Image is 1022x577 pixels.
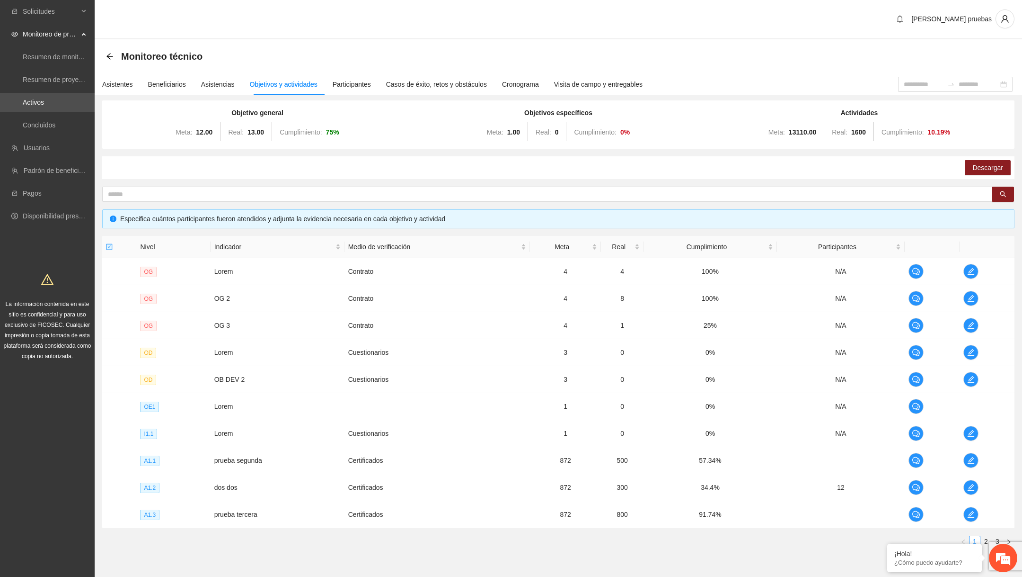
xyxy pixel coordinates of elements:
[106,53,114,61] div: Back
[980,536,992,547] li: 2
[211,285,344,312] td: OG 2
[963,318,978,333] button: edit
[554,79,643,90] div: Visita de campo y entregables
[601,339,643,366] td: 0
[140,429,157,439] span: I1.1
[211,420,344,447] td: Lorem
[555,128,559,136] strong: 0
[908,426,924,441] button: comment
[643,258,777,285] td: 100%
[958,536,969,547] button: left
[148,79,186,90] div: Beneficiarios
[344,285,530,312] td: Contrato
[140,456,159,466] span: A1.1
[530,366,601,393] td: 3
[963,480,978,495] button: edit
[530,501,601,528] td: 872
[911,15,992,23] span: [PERSON_NAME] pruebas
[777,393,905,420] td: N/A
[348,242,519,252] span: Medio de verificación
[140,348,156,358] span: OD
[964,430,978,437] span: edit
[524,109,592,117] strong: Objetivos específicos
[908,345,924,360] button: comment
[647,242,766,252] span: Cumplimiento
[841,109,878,117] strong: Actividades
[24,167,93,174] a: Padrón de beneficiarios
[605,242,633,252] span: Real
[344,447,530,474] td: Certificados
[530,393,601,420] td: 1
[965,160,1011,175] button: Descargar
[908,480,924,495] button: comment
[211,501,344,528] td: prueba tercera
[601,501,643,528] td: 800
[140,375,156,385] span: OD
[643,420,777,447] td: 0%
[963,291,978,306] button: edit
[530,236,601,258] th: Meta
[964,349,978,356] span: edit
[530,447,601,474] td: 872
[963,453,978,468] button: edit
[777,258,905,285] td: N/A
[851,128,866,136] strong: 1600
[1003,536,1014,547] li: Next Page
[894,550,975,558] div: ¡Hola!
[23,53,92,61] a: Resumen de monitoreo
[643,339,777,366] td: 0%
[120,214,1007,224] div: Especifica cuántos participantes fueron atendidos y adjunta la evidencia necesaria en cada objeti...
[211,312,344,339] td: OG 3
[908,291,924,306] button: comment
[601,393,643,420] td: 0
[250,79,317,90] div: Objetivos y actividades
[23,99,44,106] a: Activos
[344,258,530,285] td: Contrato
[106,243,113,250] span: check-square
[4,301,91,360] span: La información contenida en este sitio es confidencial y para uso exclusivo de FICOSEC. Cualquier...
[908,264,924,279] button: comment
[643,285,777,312] td: 100%
[964,268,978,275] span: edit
[777,339,905,366] td: N/A
[963,507,978,522] button: edit
[781,242,894,252] span: Participantes
[536,128,551,136] span: Real:
[386,79,487,90] div: Casos de éxito, retos y obstáculos
[963,426,978,441] button: edit
[344,501,530,528] td: Certificados
[1000,191,1006,198] span: search
[530,285,601,312] td: 4
[140,294,157,304] span: OG
[601,312,643,339] td: 1
[777,366,905,393] td: N/A
[601,447,643,474] td: 500
[947,81,955,88] span: swap-right
[768,128,785,136] span: Meta:
[49,48,159,61] div: Chatee con nosotros ahora
[507,128,520,136] strong: 1.00
[5,259,180,292] textarea: Escriba su mensaje y pulse “Intro”
[777,474,905,501] td: 12
[344,474,530,501] td: Certificados
[23,76,124,83] a: Resumen de proyectos aprobados
[530,258,601,285] td: 4
[211,236,344,258] th: Indicador
[960,539,966,545] span: left
[344,339,530,366] td: Cuestionarios
[23,212,104,220] a: Disponibilidad presupuestal
[214,242,334,252] span: Indicador
[620,128,630,136] strong: 0 %
[41,273,53,286] span: warning
[344,420,530,447] td: Cuestionarios
[196,128,212,136] strong: 12.00
[969,536,980,547] a: 1
[11,31,18,37] span: eye
[140,267,157,277] span: OG
[958,536,969,547] li: Previous Page
[601,420,643,447] td: 0
[530,339,601,366] td: 3
[992,187,1014,202] button: search
[964,511,978,518] span: edit
[140,510,159,520] span: A1.3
